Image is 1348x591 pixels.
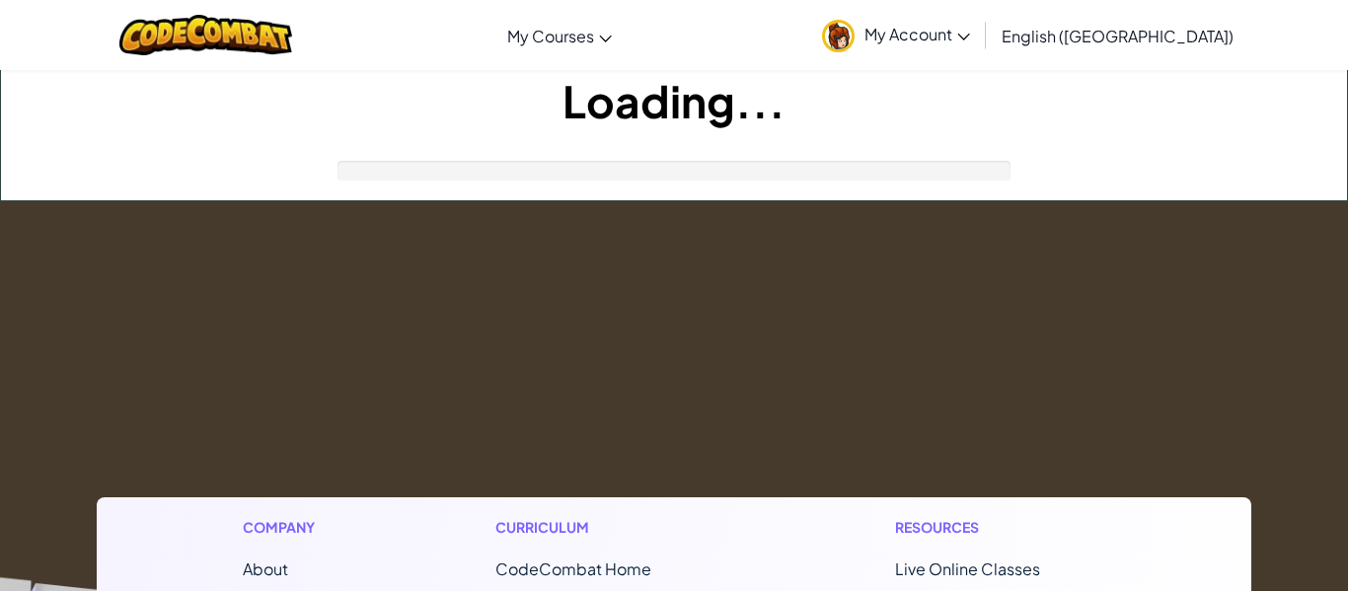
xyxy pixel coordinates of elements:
h1: Resources [895,517,1105,538]
a: My Account [812,4,980,66]
a: About [243,558,288,579]
h1: Loading... [1,70,1347,131]
span: My Courses [507,26,594,46]
a: English ([GEOGRAPHIC_DATA]) [992,9,1243,62]
h1: Company [243,517,335,538]
a: My Courses [497,9,622,62]
span: My Account [864,24,970,44]
h1: Curriculum [495,517,734,538]
img: CodeCombat logo [119,15,292,55]
span: CodeCombat Home [495,558,651,579]
img: avatar [822,20,855,52]
a: Live Online Classes [895,558,1040,579]
span: English ([GEOGRAPHIC_DATA]) [1002,26,1234,46]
